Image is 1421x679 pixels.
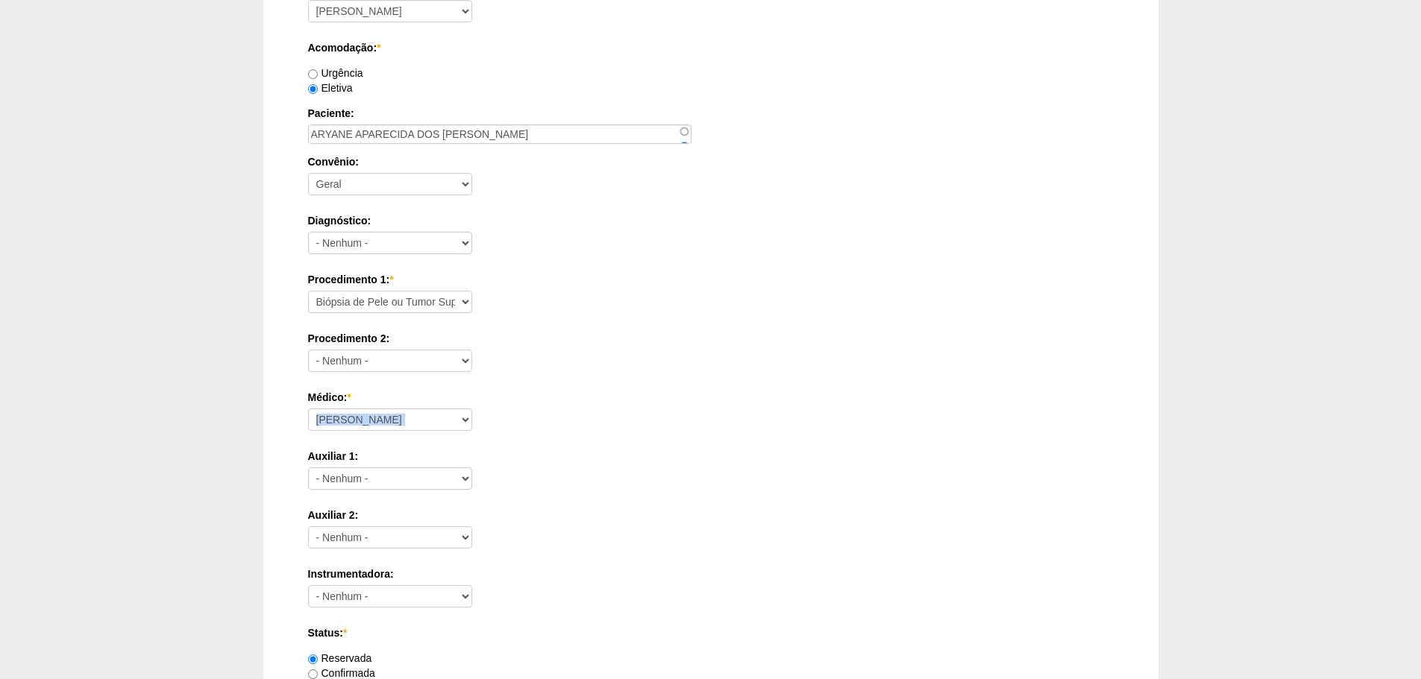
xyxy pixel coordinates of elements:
label: Eletiva [308,82,353,94]
label: Paciente: [308,106,1114,121]
label: Auxiliar 1: [308,449,1114,464]
input: Urgência [308,69,318,79]
label: Status: [308,625,1114,640]
input: Eletiva [308,84,318,94]
label: Médico: [308,390,1114,405]
label: Reservada [308,652,372,664]
label: Procedimento 2: [308,331,1114,346]
span: Este campo é obrigatório. [389,274,393,285]
label: Convênio: [308,154,1114,169]
label: Acomodação: [308,40,1114,55]
label: Auxiliar 2: [308,508,1114,522]
span: Este campo é obrigatório. [377,42,380,54]
label: Diagnóstico: [308,213,1114,228]
label: Urgência [308,67,363,79]
span: Este campo é obrigatório. [347,391,351,403]
input: Confirmada [308,669,318,679]
label: Procedimento 1: [308,272,1114,287]
input: Reservada [308,654,318,664]
span: Este campo é obrigatório. [343,627,347,639]
label: Instrumentadora: [308,566,1114,581]
label: Confirmada [308,667,375,679]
